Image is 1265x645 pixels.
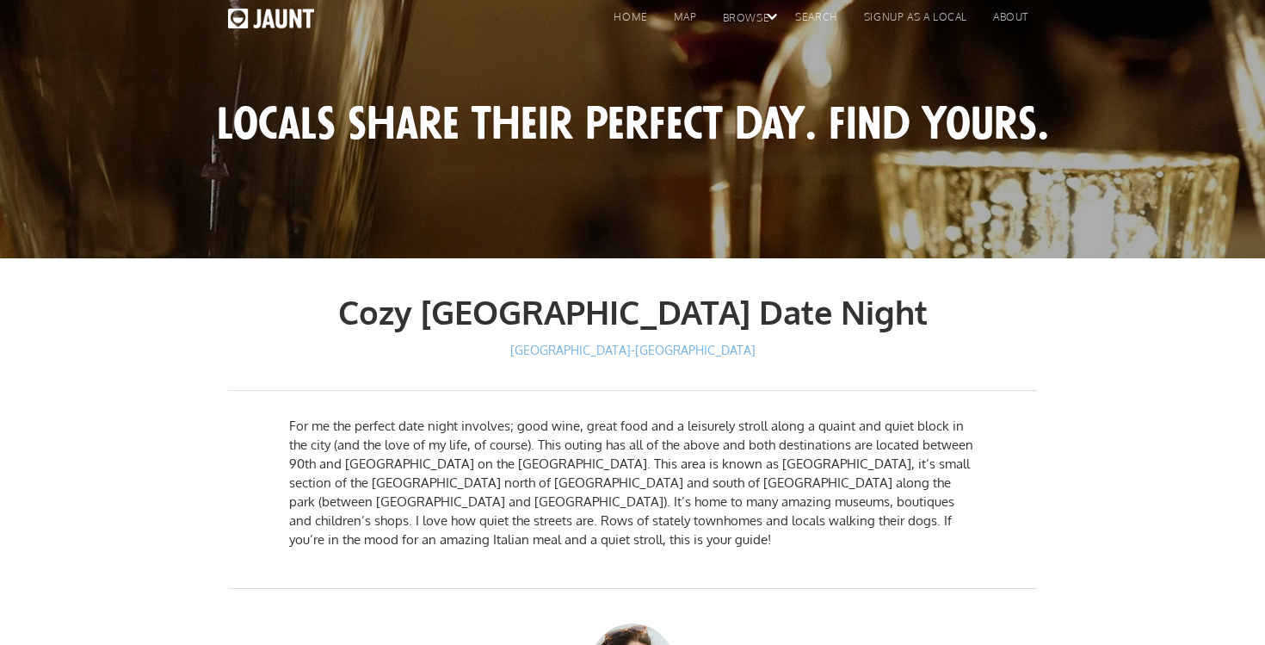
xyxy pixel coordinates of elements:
a: [GEOGRAPHIC_DATA]-[GEOGRAPHIC_DATA] [505,337,761,364]
img: Jaunt logo [228,9,314,28]
a: About [976,9,1037,34]
div: homemapbrowse [596,9,778,35]
a: search [778,9,847,34]
h1: Cozy [GEOGRAPHIC_DATA] Date Night [228,293,1037,331]
p: For me the perfect date night involves; good wine, great food and a leisurely stroll along a quai... [289,417,977,549]
a: home [596,9,656,34]
a: signup as a local [847,9,976,34]
a: home [228,9,314,37]
a: map [657,9,706,34]
div: browse [706,9,779,35]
